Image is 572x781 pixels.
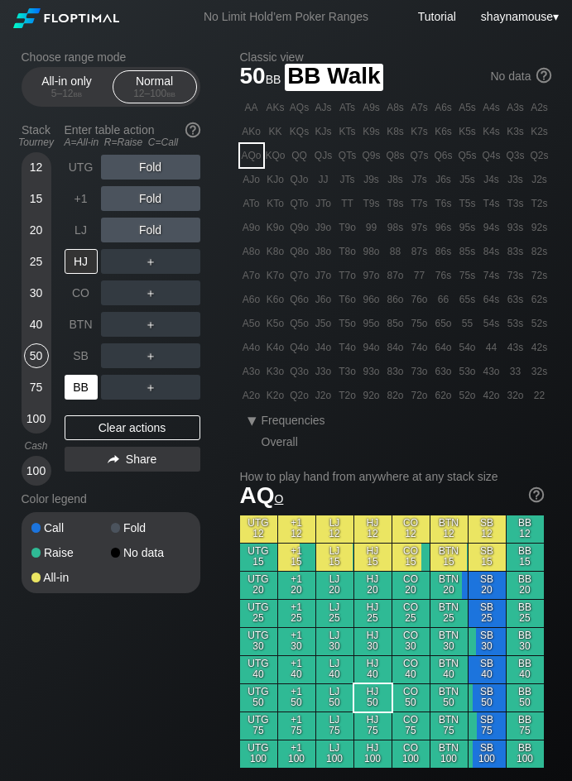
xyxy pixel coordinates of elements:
div: 98o [360,240,383,263]
div: +1 [65,186,98,211]
div: HJ 15 [354,544,392,571]
div: J4s [480,168,503,191]
div: SB 20 [469,572,506,599]
div: JTo [312,192,335,215]
div: J2o [312,384,335,407]
div: A8s [384,96,407,119]
div: BB 25 [507,600,544,627]
div: T6s [432,192,455,215]
div: No data [490,69,550,84]
div: 87s [408,240,431,263]
span: bb [166,88,175,99]
div: CO 20 [392,572,430,599]
div: Cash [15,440,58,452]
div: 20 [24,218,49,242]
div: BB 30 [507,628,544,655]
div: 75 [24,375,49,400]
div: A2o [240,384,263,407]
div: LJ 15 [316,544,353,571]
div: 75s [456,264,479,287]
div: 32o [504,384,527,407]
div: 92s [528,216,551,239]
div: 44 [480,336,503,359]
div: T3o [336,360,359,383]
div: 54o [456,336,479,359]
div: Q3o [288,360,311,383]
div: A5o [240,312,263,335]
div: T2s [528,192,551,215]
span: bb [266,69,281,87]
div: LJ 30 [316,628,353,655]
div: UTG 100 [240,740,277,768]
div: J7o [312,264,335,287]
div: SB 40 [469,656,506,683]
div: QJo [288,168,311,191]
div: 100 [24,458,49,483]
div: J5o [312,312,335,335]
div: 98s [384,216,407,239]
div: 5 – 12 [32,88,102,99]
div: 65o [432,312,455,335]
div: +1 75 [278,712,315,740]
div: J4o [312,336,335,359]
div: 50 [24,343,49,368]
div: CO 30 [392,628,430,655]
div: KQo [264,144,287,167]
div: Fold [111,522,190,534]
div: 76o [408,288,431,311]
img: help.32db89a4.svg [184,121,202,139]
div: 92o [360,384,383,407]
div: A9o [240,216,263,239]
div: 85s [456,240,479,263]
div: ATs [336,96,359,119]
div: J3o [312,360,335,383]
div: J2s [528,168,551,191]
div: BB [65,375,98,400]
div: 15 [24,186,49,211]
a: Tutorial [418,10,456,23]
div: AA [240,96,263,119]
div: BTN 40 [430,656,468,683]
div: JTs [336,168,359,191]
div: Q2s [528,144,551,167]
div: TT [336,192,359,215]
div: 30 [24,280,49,305]
div: K5o [264,312,287,335]
div: 63s [504,288,527,311]
div: T9o [336,216,359,239]
div: Raise [31,547,111,558]
div: +1 50 [278,684,315,712]
div: T9s [360,192,383,215]
div: 62o [432,384,455,407]
div: K7s [408,120,431,143]
div: K9o [264,216,287,239]
div: A6o [240,288,263,311]
div: SB 25 [469,600,506,627]
div: UTG 12 [240,515,277,543]
div: ▾ [242,410,263,430]
div: KJs [312,120,335,143]
div: BTN 12 [430,515,468,543]
div: Fold [101,155,200,180]
div: BB 12 [507,515,544,543]
div: CO 15 [392,544,430,571]
div: SB 30 [469,628,506,655]
div: 86o [384,288,407,311]
div: BB 20 [507,572,544,599]
div: T7s [408,192,431,215]
div: LJ 50 [316,684,353,712]
div: BTN 75 [430,712,468,740]
div: K3s [504,120,527,143]
div: All-in [31,572,111,583]
div: K6s [432,120,455,143]
div: 33 [504,360,527,383]
div: LJ 75 [316,712,353,740]
div: HJ 25 [354,600,392,627]
div: ＋ [101,375,200,400]
div: +1 30 [278,628,315,655]
div: 74s [480,264,503,287]
div: AJo [240,168,263,191]
div: A3s [504,96,527,119]
div: K4o [264,336,287,359]
div: 54s [480,312,503,335]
